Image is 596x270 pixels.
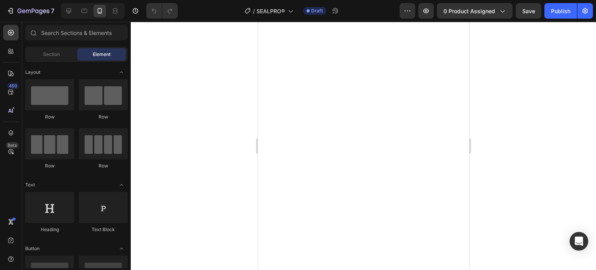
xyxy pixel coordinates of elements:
[25,245,40,252] span: Button
[522,8,535,14] span: Save
[3,3,58,19] button: 7
[256,7,285,15] span: SEALPRO®
[79,226,128,233] div: Text Block
[25,25,128,40] input: Search Sections & Elements
[311,7,323,14] span: Draft
[437,3,513,19] button: 0 product assigned
[115,242,128,255] span: Toggle open
[258,22,469,270] iframe: Design area
[51,6,54,16] p: 7
[79,113,128,120] div: Row
[7,83,19,89] div: 450
[79,162,128,169] div: Row
[544,3,577,19] button: Publish
[444,7,495,15] span: 0 product assigned
[115,66,128,78] span: Toggle open
[25,162,74,169] div: Row
[551,7,570,15] div: Publish
[253,7,255,15] span: /
[43,51,60,58] span: Section
[25,113,74,120] div: Row
[93,51,111,58] span: Element
[115,179,128,191] span: Toggle open
[516,3,541,19] button: Save
[6,142,19,148] div: Beta
[25,69,40,76] span: Layout
[25,226,74,233] div: Heading
[570,232,588,251] div: Open Intercom Messenger
[146,3,178,19] div: Undo/Redo
[25,181,35,188] span: Text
